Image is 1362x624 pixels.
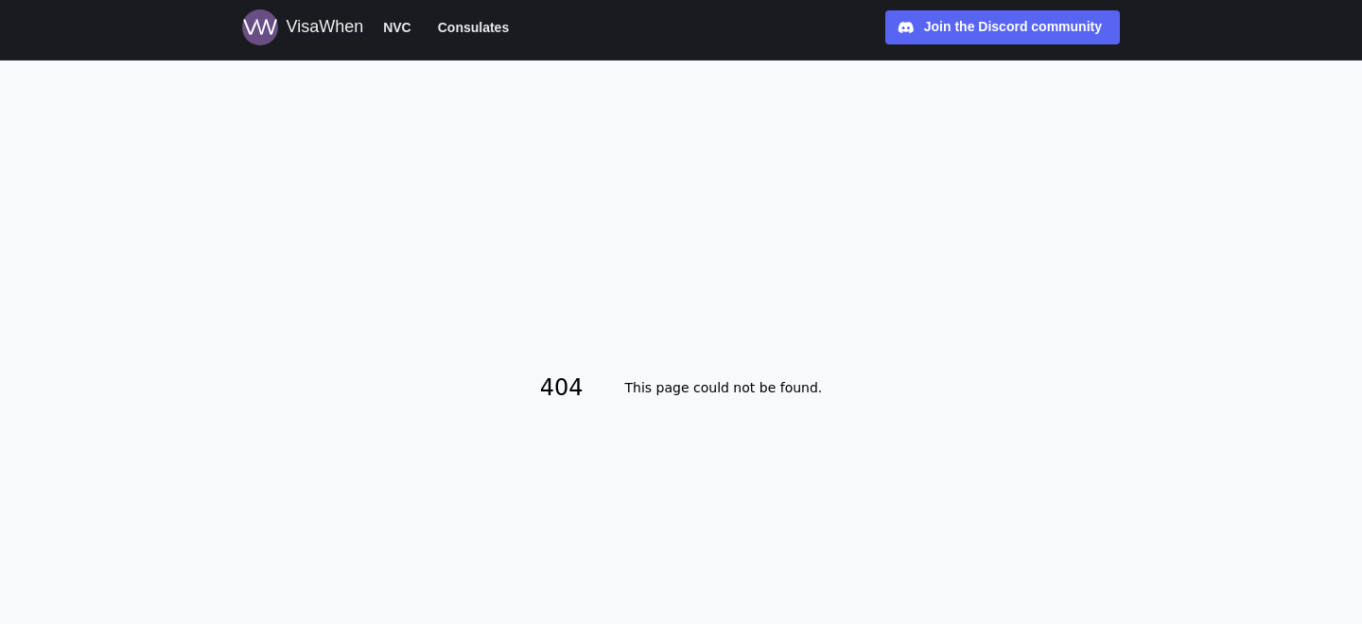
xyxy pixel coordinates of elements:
button: NVC [375,15,420,40]
h2: This page could not be found . [625,365,823,411]
img: Logo for VisaWhen [242,9,278,45]
button: Consulates [429,15,517,40]
div: Join the Discord community [924,17,1102,38]
span: Consulates [438,16,509,39]
div: VisaWhen [286,14,363,41]
h1: 404 [540,365,606,411]
span: NVC [383,16,411,39]
a: Join the Discord community [885,10,1120,44]
a: Logo for VisaWhen VisaWhen [242,9,363,45]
